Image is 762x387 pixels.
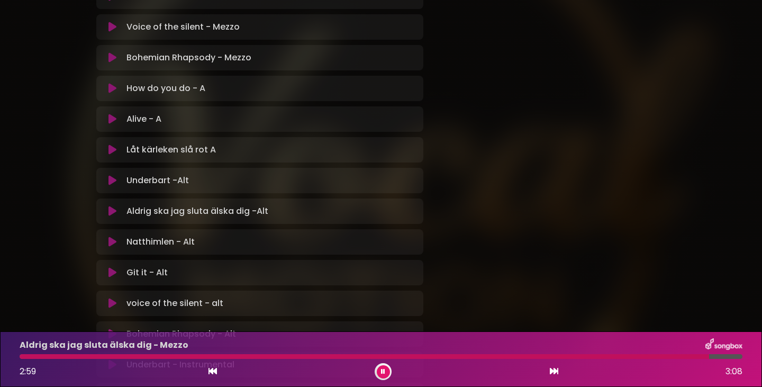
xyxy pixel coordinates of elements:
[126,21,240,33] p: Voice of the silent - Mezzo
[126,82,205,95] p: How do you do - A
[126,174,189,187] p: Underbart -Alt
[705,338,742,352] img: songbox-logo-white.png
[20,339,188,352] p: Aldrig ska jag sluta älska dig - Mezzo
[126,328,236,340] p: Bohemian Rhapsody - Alt
[126,51,251,64] p: Bohemian Rhapsody - Mezzo
[126,143,216,156] p: Låt kärleken slå rot A
[20,365,36,377] span: 2:59
[126,113,161,125] p: Alive - A
[126,297,223,310] p: voice of the silent - alt
[126,205,268,218] p: Aldrig ska jag sluta älska dig -Alt
[725,365,742,378] span: 3:08
[126,266,168,279] p: Git it - Alt
[126,236,195,248] p: Natthimlen - Alt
